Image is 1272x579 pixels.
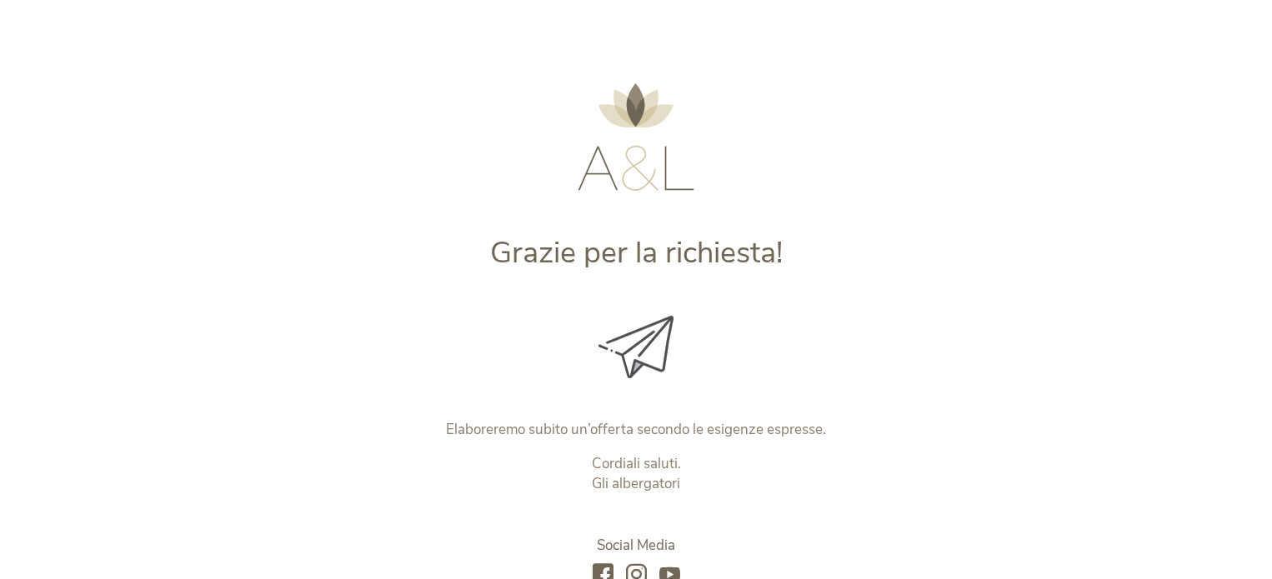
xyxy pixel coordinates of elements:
span: Grazie per la richiesta! [490,232,783,273]
img: AMONTI & LUNARIS Wellnessresort [578,83,694,191]
p: Cordiali saluti. Gli albergatori [288,454,984,494]
span: Social Media [597,536,675,555]
img: Grazie per la richiesta! [598,316,674,378]
p: Elaboreremo subito un’offerta secondo le esigenze espresse. [288,420,984,440]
